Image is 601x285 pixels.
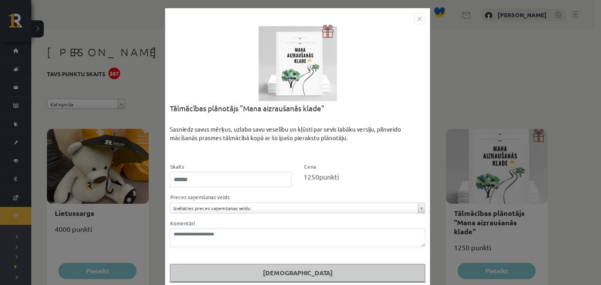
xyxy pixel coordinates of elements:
label: Komentāri [170,219,195,227]
span: Izvēlaties preces saņemšanas veidu [173,203,415,213]
a: Close [414,14,425,21]
label: Skaits [170,163,184,171]
img: motivation-modal-close-c4c6120e38224f4335eb81b515c8231475e344d61debffcd306e703161bf1fac.png [414,13,425,25]
div: punkti [304,172,426,182]
label: Preces saņemšanas veids [170,193,230,201]
div: Sasniedz savus mērķus, uzlabo savu veselību un kļūsti par sevis labāku versiju, pilnveido mācīšan... [170,125,425,162]
div: Tālmācības plānotājs "Mana aizraušanās klade" [170,103,425,125]
a: Izvēlaties preces saņemšanas veidu [170,203,425,213]
label: Cena [304,163,316,171]
button: [DEMOGRAPHIC_DATA] [170,264,425,282]
span: 1250 [304,173,319,181]
img: Dāvana ar pārsteigumu [319,25,337,38]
